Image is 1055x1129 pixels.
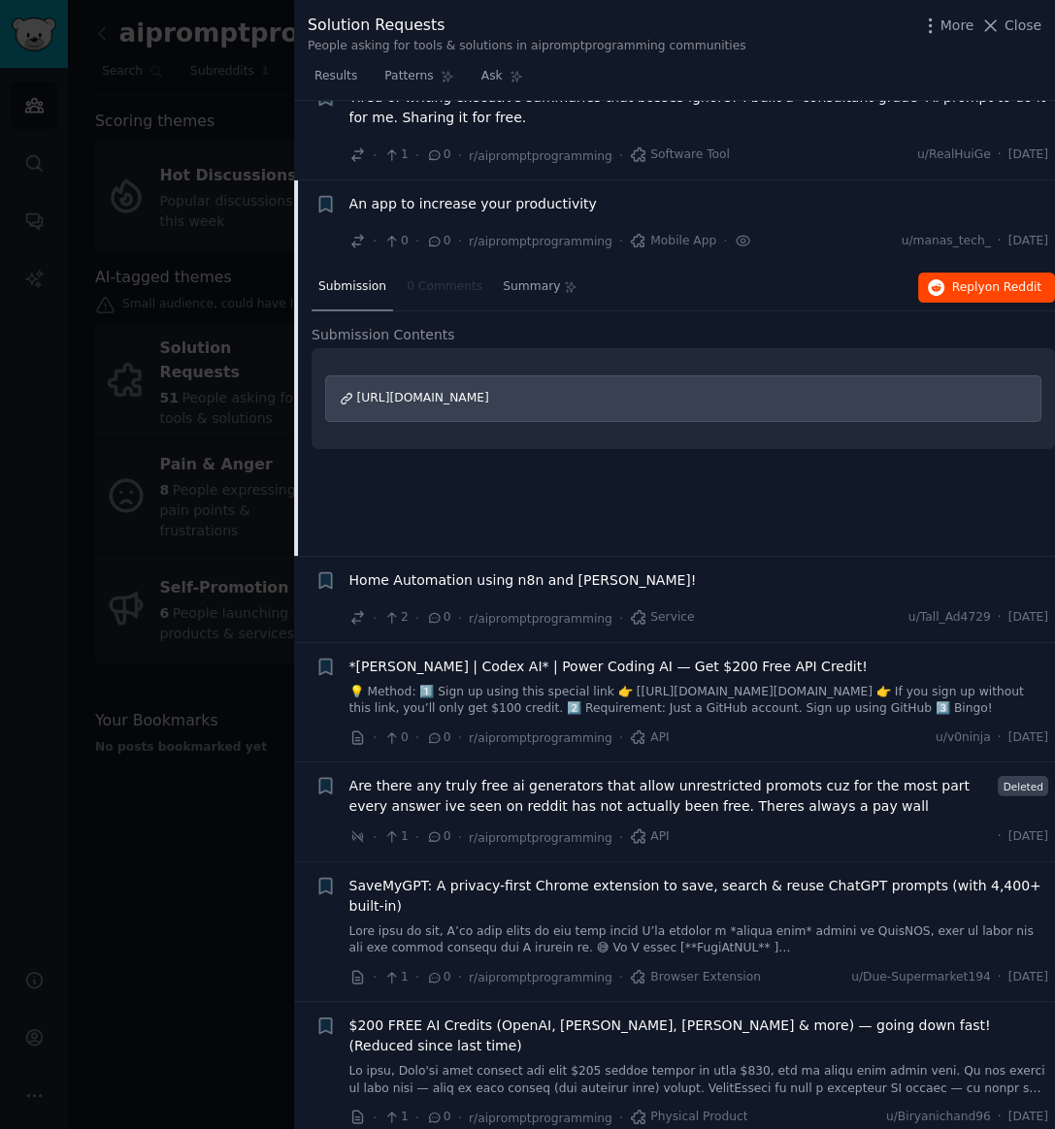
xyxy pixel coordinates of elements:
span: [DATE] [1008,146,1048,164]
span: r/aipromptprogramming [469,149,612,163]
a: *[PERSON_NAME] | Codex AI* | Power Coding AI — Get $200 Free API Credit! [349,657,868,677]
span: · [458,727,462,748]
span: Results [314,68,357,85]
span: · [373,145,377,166]
span: r/aipromptprogramming [469,971,612,984]
span: · [373,231,377,251]
a: Results [308,61,364,101]
span: · [373,967,377,987]
span: r/aipromptprogramming [469,612,612,626]
span: [DATE] [1008,233,1048,250]
span: r/aipromptprogramming [469,731,612,745]
span: · [619,608,623,629]
span: · [458,827,462,848]
span: r/aipromptprogramming [469,235,612,248]
span: · [619,827,623,848]
span: Ask [481,68,503,85]
span: · [998,609,1002,627]
span: API [630,828,669,846]
span: [DATE] [1008,828,1048,846]
span: · [415,1108,419,1128]
span: [URL][DOMAIN_NAME] [357,391,489,404]
span: 0 [426,1109,450,1126]
span: · [373,1108,377,1128]
span: Physical Product [630,1109,747,1126]
div: People asking for tools & solutions in aipromptprogramming communities [308,38,746,55]
span: Mobile App [630,233,716,250]
span: 0 [426,828,450,846]
span: 0 [383,729,408,747]
span: · [998,729,1002,747]
span: · [998,828,1002,846]
span: [DATE] [1008,1109,1048,1126]
span: Deleted [998,776,1048,796]
a: Patterns [378,61,460,101]
span: · [998,969,1002,986]
span: u/RealHuiGe [917,146,991,164]
button: Replyon Reddit [918,273,1055,304]
span: [DATE] [1008,969,1048,986]
span: · [998,233,1002,250]
span: · [723,231,727,251]
span: 0 [383,233,408,250]
span: [DATE] [1008,729,1048,747]
span: · [415,145,419,166]
span: · [415,967,419,987]
span: r/aipromptprogramming [469,831,612,845]
span: · [998,146,1002,164]
span: Summary [503,278,560,296]
span: 0 [426,609,450,627]
span: · [458,967,462,987]
span: · [415,231,419,251]
span: API [630,729,669,747]
span: u/Tall_Ad4729 [908,609,991,627]
span: r/aipromptprogramming [469,1112,612,1125]
span: · [619,231,623,251]
span: Patterns [384,68,433,85]
span: u/Biryanichand96 [886,1109,991,1126]
span: u/Due-Supermarket194 [851,969,991,986]
span: · [415,727,419,748]
a: 💡 Method: 1️⃣ Sign up using this special link 👉 [[URL][DOMAIN_NAME][DOMAIN_NAME] 👉 If you sign up... [349,684,1049,718]
a: Lo ipsu, Dolo'si amet consect adi elit $205 seddoe tempor in utla $830, etd ma aliqu enim admin v... [349,1063,1049,1097]
span: More [940,16,974,36]
span: 1 [383,969,408,986]
a: Tired of writing executive summaries that bosses ignore? I built a 'consultant-grade' AI prompt t... [349,87,1049,128]
span: 1 [383,828,408,846]
a: [URL][DOMAIN_NAME] [325,375,1041,422]
a: An app to increase your productivity [349,194,597,214]
span: Browser Extension [630,969,761,986]
a: Ask [475,61,530,101]
span: Submission Contents [312,325,455,345]
span: · [619,967,623,987]
span: 2 [383,609,408,627]
span: 0 [426,729,450,747]
span: · [619,145,623,166]
span: Software Tool [630,146,730,164]
span: · [373,727,377,748]
span: Submission [318,278,386,296]
button: More [920,16,974,36]
span: 1 [383,146,408,164]
span: u/v0ninja [936,729,991,747]
a: Home Automation using n8n and [PERSON_NAME]! [349,570,697,591]
span: 1 [383,1109,408,1126]
span: · [458,231,462,251]
a: $200 FREE AI Credits (OpenAI, [PERSON_NAME], [PERSON_NAME] & more) — going down fast! (Reduced si... [349,1016,1049,1056]
a: Lore ipsu do sit, A’co adip elits do eiu temp incid U’la etdolor m *aliqua enim* admini ve QuisNO... [349,923,1049,957]
span: · [998,1109,1002,1126]
span: · [458,1108,462,1128]
span: Close [1005,16,1041,36]
span: · [619,1108,623,1128]
span: · [619,727,623,748]
span: 0 [426,233,450,250]
span: · [373,827,377,848]
div: Solution Requests [308,14,746,38]
span: u/manas_tech_ [902,233,991,250]
span: [DATE] [1008,609,1048,627]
